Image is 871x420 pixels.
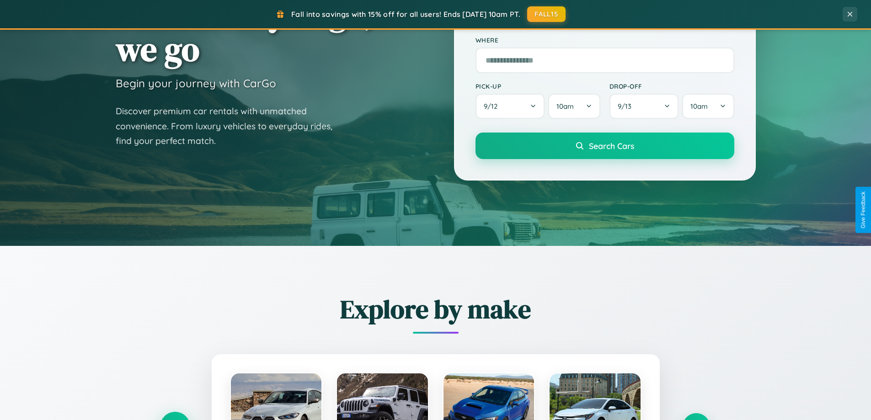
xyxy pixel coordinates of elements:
span: 9 / 12 [484,102,502,111]
button: 10am [548,94,600,119]
div: Give Feedback [860,191,866,229]
span: 10am [556,102,574,111]
button: 10am [682,94,734,119]
p: Discover premium car rentals with unmatched convenience. From luxury vehicles to everyday rides, ... [116,104,344,149]
label: Pick-up [476,82,600,90]
span: Search Cars [589,141,634,151]
span: Fall into savings with 15% off for all users! Ends [DATE] 10am PT. [291,10,520,19]
label: Where [476,36,734,44]
button: FALL15 [527,6,566,22]
button: Search Cars [476,133,734,159]
span: 9 / 13 [618,102,636,111]
h2: Explore by make [161,292,710,327]
span: 10am [690,102,708,111]
button: 9/13 [609,94,679,119]
button: 9/12 [476,94,545,119]
label: Drop-off [609,82,734,90]
h3: Begin your journey with CarGo [116,76,276,90]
